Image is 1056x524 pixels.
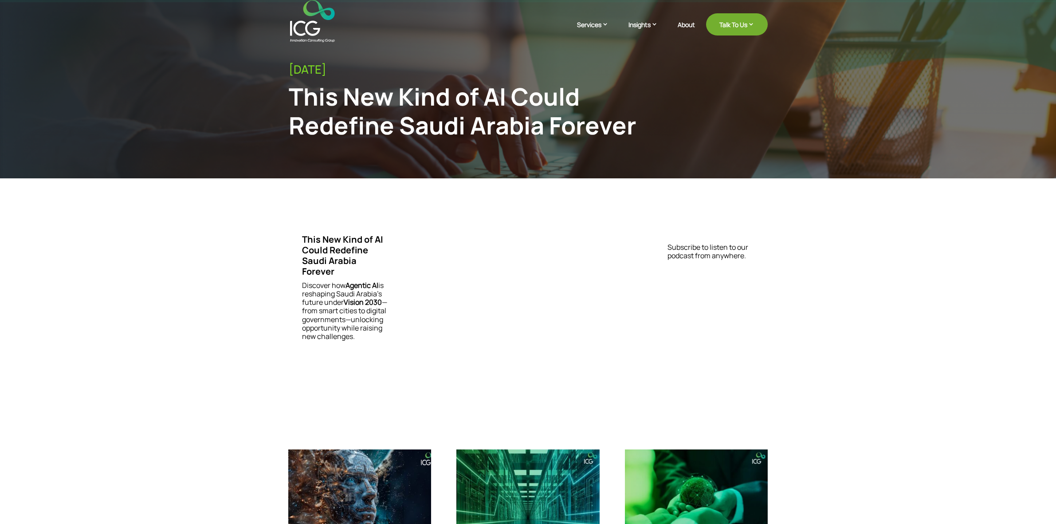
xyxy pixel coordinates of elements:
h3: This New Kind of AI Could Redefine Saudi Arabia Forever [302,234,389,281]
p: Subscribe to listen to our podcast from anywhere. [667,243,763,260]
strong: Agentic AI [345,280,378,290]
a: Insights [628,20,667,42]
span: You may also like [289,411,416,433]
div: [DATE] [289,63,768,76]
p: Discover how is reshaping Saudi Arabia’s future under —from smart cities to digital governments—u... [302,281,389,341]
strong: Vision 2030 [344,297,382,307]
a: Services [577,20,617,42]
a: About [678,21,695,42]
div: This New Kind of AI Could Redefine Saudi Arabia Forever [289,82,658,140]
iframe: This New Kind of AI Could Redefine Saudi Arabia Forever [415,234,641,362]
a: Talk To Us [706,13,768,35]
